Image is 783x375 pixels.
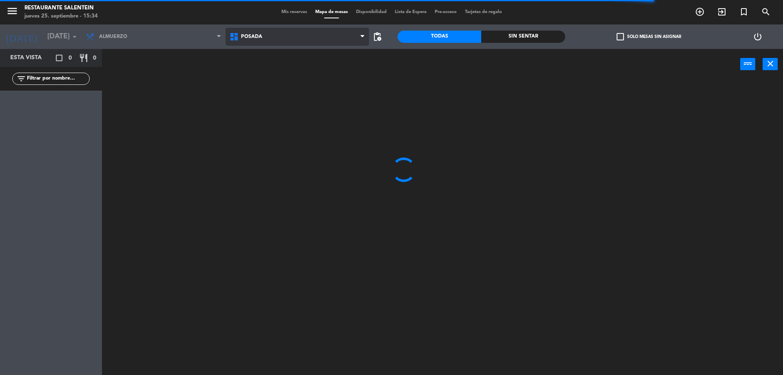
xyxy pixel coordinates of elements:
[24,12,98,20] div: jueves 25. septiembre - 15:34
[753,32,763,42] i: power_settings_new
[99,34,127,40] span: Almuerzo
[352,10,391,14] span: Disponibilidad
[69,53,72,63] span: 0
[717,7,727,17] i: exit_to_app
[6,5,18,17] i: menu
[765,59,775,69] i: close
[26,74,89,83] input: Filtrar por nombre...
[398,31,481,43] div: Todas
[481,31,565,43] div: Sin sentar
[617,33,624,40] span: check_box_outline_blank
[461,10,506,14] span: Tarjetas de regalo
[763,58,778,70] button: close
[16,74,26,84] i: filter_list
[311,10,352,14] span: Mapa de mesas
[93,53,96,63] span: 0
[277,10,311,14] span: Mis reservas
[24,4,98,12] div: Restaurante Salentein
[761,7,771,17] i: search
[372,32,382,42] span: pending_actions
[4,53,59,63] div: Esta vista
[70,32,80,42] i: arrow_drop_down
[6,5,18,20] button: menu
[740,58,755,70] button: power_input
[739,7,749,17] i: turned_in_not
[743,59,753,69] i: power_input
[695,7,705,17] i: add_circle_outline
[241,34,262,40] span: Posada
[54,53,64,63] i: crop_square
[391,10,431,14] span: Lista de Espera
[431,10,461,14] span: Pre-acceso
[79,53,88,63] i: restaurant
[617,33,681,40] label: Solo mesas sin asignar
